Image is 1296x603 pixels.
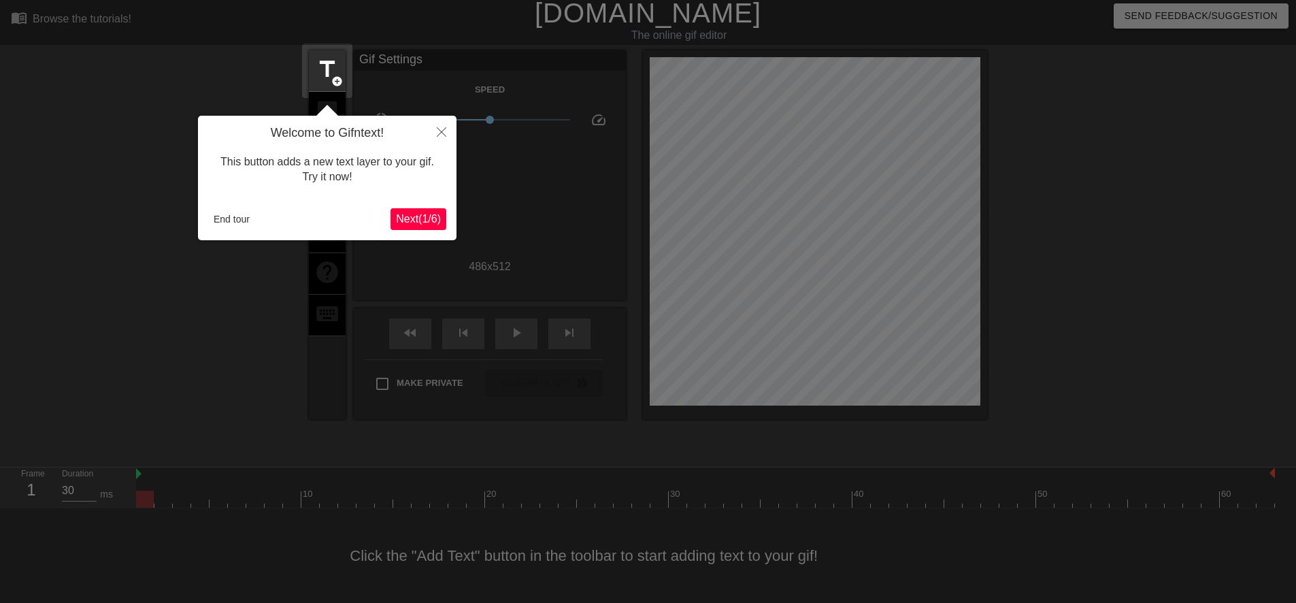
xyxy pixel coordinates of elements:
[208,126,446,141] h4: Welcome to Gifntext!
[391,208,446,230] button: Next
[396,213,441,225] span: Next ( 1 / 6 )
[208,141,446,199] div: This button adds a new text layer to your gif. Try it now!
[208,209,255,229] button: End tour
[427,116,456,147] button: Close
